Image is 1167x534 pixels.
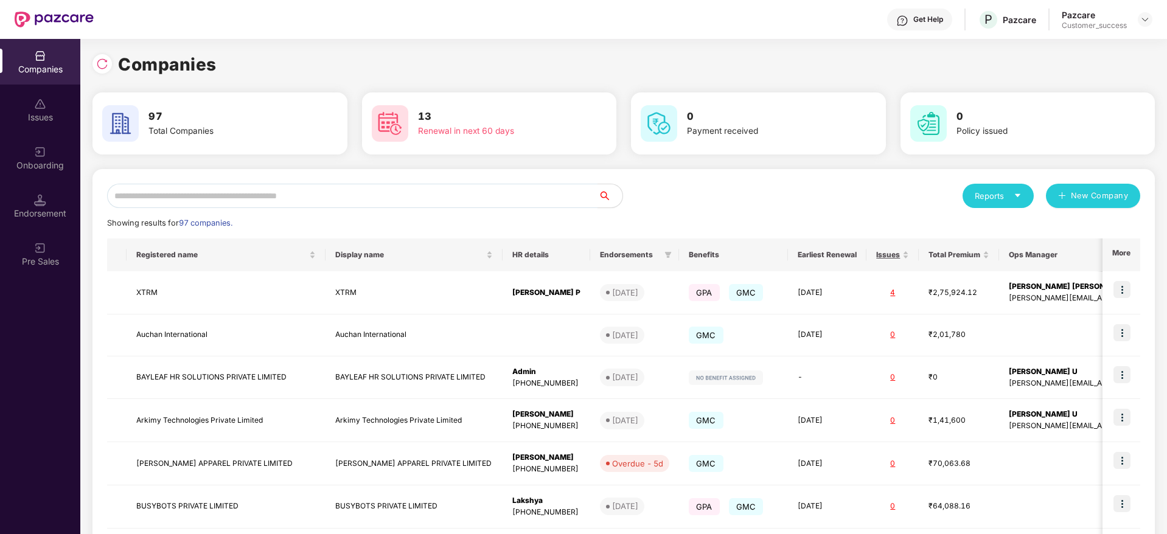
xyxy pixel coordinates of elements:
img: svg+xml;base64,PHN2ZyB4bWxucz0iaHR0cDovL3d3dy53My5vcmcvMjAwMC9zdmciIHdpZHRoPSI2MCIgaGVpZ2h0PSI2MC... [910,105,947,142]
span: GPA [689,498,720,515]
span: GMC [689,327,723,344]
span: P [984,12,992,27]
div: ₹70,063.68 [928,458,989,470]
td: BAYLEAF HR SOLUTIONS PRIVATE LIMITED [127,356,326,400]
td: [PERSON_NAME] APPAREL PRIVATE LIMITED [326,442,503,485]
span: GMC [729,498,764,515]
div: [PHONE_NUMBER] [512,420,580,432]
div: Payment received [687,125,840,138]
div: Policy issued [956,125,1110,138]
td: BAYLEAF HR SOLUTIONS PRIVATE LIMITED [326,356,503,400]
div: Total Companies [148,125,302,138]
td: - [788,356,866,400]
span: New Company [1071,190,1129,202]
div: [DATE] [612,329,638,341]
img: icon [1113,452,1130,469]
span: caret-down [1014,192,1022,199]
th: Benefits [679,238,788,271]
div: 0 [876,458,909,470]
img: svg+xml;base64,PHN2ZyBpZD0iUmVsb2FkLTMyeDMyIiB4bWxucz0iaHR0cDovL3d3dy53My5vcmcvMjAwMC9zdmciIHdpZH... [96,58,108,70]
div: ₹2,75,924.12 [928,287,989,299]
td: Auchan International [326,314,503,356]
img: svg+xml;base64,PHN2ZyB4bWxucz0iaHR0cDovL3d3dy53My5vcmcvMjAwMC9zdmciIHdpZHRoPSI2MCIgaGVpZ2h0PSI2MC... [102,105,139,142]
div: 0 [876,415,909,426]
span: GMC [689,412,723,429]
div: ₹64,088.16 [928,501,989,512]
div: Pazcare [1003,14,1036,26]
div: Get Help [913,15,943,24]
span: 97 companies. [179,218,232,227]
div: ₹2,01,780 [928,329,989,341]
span: Issues [876,250,900,260]
div: [DATE] [612,500,638,512]
div: [PHONE_NUMBER] [512,463,580,475]
td: [DATE] [788,314,866,356]
div: Overdue - 5d [612,457,663,470]
img: svg+xml;base64,PHN2ZyB4bWxucz0iaHR0cDovL3d3dy53My5vcmcvMjAwMC9zdmciIHdpZHRoPSI2MCIgaGVpZ2h0PSI2MC... [641,105,677,142]
td: [PERSON_NAME] APPAREL PRIVATE LIMITED [127,442,326,485]
img: svg+xml;base64,PHN2ZyBpZD0iSGVscC0zMngzMiIgeG1sbnM9Imh0dHA6Ly93d3cudzMub3JnLzIwMDAvc3ZnIiB3aWR0aD... [896,15,908,27]
td: [DATE] [788,442,866,485]
td: XTRM [326,271,503,314]
div: 4 [876,287,909,299]
div: [DATE] [612,371,638,383]
div: [PERSON_NAME] [512,452,580,463]
span: plus [1058,192,1066,201]
div: [PHONE_NUMBER] [512,378,580,389]
div: Reports [975,190,1022,202]
th: More [1103,238,1140,271]
th: Display name [326,238,503,271]
h3: 0 [956,109,1110,125]
span: filter [664,251,672,258]
td: BUSYBOTS PRIVATE LIMITED [127,485,326,529]
td: Arkimy Technologies Private Limited [127,399,326,442]
th: HR details [503,238,590,271]
img: icon [1113,281,1130,298]
span: GMC [689,455,723,472]
td: [DATE] [788,485,866,529]
img: New Pazcare Logo [15,12,94,27]
img: svg+xml;base64,PHN2ZyB4bWxucz0iaHR0cDovL3d3dy53My5vcmcvMjAwMC9zdmciIHdpZHRoPSIxMjIiIGhlaWdodD0iMj... [689,370,763,385]
div: Admin [512,366,580,378]
td: Arkimy Technologies Private Limited [326,399,503,442]
td: Auchan International [127,314,326,356]
img: svg+xml;base64,PHN2ZyBpZD0iRHJvcGRvd24tMzJ4MzIiIHhtbG5zPSJodHRwOi8vd3d3LnczLm9yZy8yMDAwL3N2ZyIgd2... [1140,15,1150,24]
div: [PERSON_NAME] P [512,287,580,299]
span: Total Premium [928,250,980,260]
div: 0 [876,329,909,341]
h3: 0 [687,109,840,125]
img: icon [1113,324,1130,341]
div: Renewal in next 60 days [418,125,571,138]
div: Lakshya [512,495,580,507]
div: Pazcare [1062,9,1127,21]
button: search [597,184,623,208]
td: XTRM [127,271,326,314]
div: 0 [876,372,909,383]
div: [DATE] [612,286,638,299]
img: icon [1113,495,1130,512]
img: svg+xml;base64,PHN2ZyBpZD0iQ29tcGFuaWVzIiB4bWxucz0iaHR0cDovL3d3dy53My5vcmcvMjAwMC9zdmciIHdpZHRoPS... [34,50,46,62]
button: plusNew Company [1046,184,1140,208]
td: BUSYBOTS PRIVATE LIMITED [326,485,503,529]
img: svg+xml;base64,PHN2ZyB4bWxucz0iaHR0cDovL3d3dy53My5vcmcvMjAwMC9zdmciIHdpZHRoPSI2MCIgaGVpZ2h0PSI2MC... [372,105,408,142]
span: GMC [729,284,764,301]
span: Registered name [136,250,307,260]
div: 0 [876,501,909,512]
div: ₹0 [928,372,989,383]
td: [DATE] [788,271,866,314]
td: [DATE] [788,399,866,442]
img: svg+xml;base64,PHN2ZyB3aWR0aD0iMTQuNSIgaGVpZ2h0PSIxNC41IiB2aWV3Qm94PSIwIDAgMTYgMTYiIGZpbGw9Im5vbm... [34,194,46,206]
span: search [597,191,622,201]
h1: Companies [118,51,217,78]
img: icon [1113,409,1130,426]
div: ₹1,41,600 [928,415,989,426]
th: Issues [866,238,919,271]
span: GPA [689,284,720,301]
h3: 13 [418,109,571,125]
img: icon [1113,366,1130,383]
span: Endorsements [600,250,660,260]
h3: 97 [148,109,302,125]
div: Customer_success [1062,21,1127,30]
span: Showing results for [107,218,232,227]
div: [PERSON_NAME] [512,409,580,420]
